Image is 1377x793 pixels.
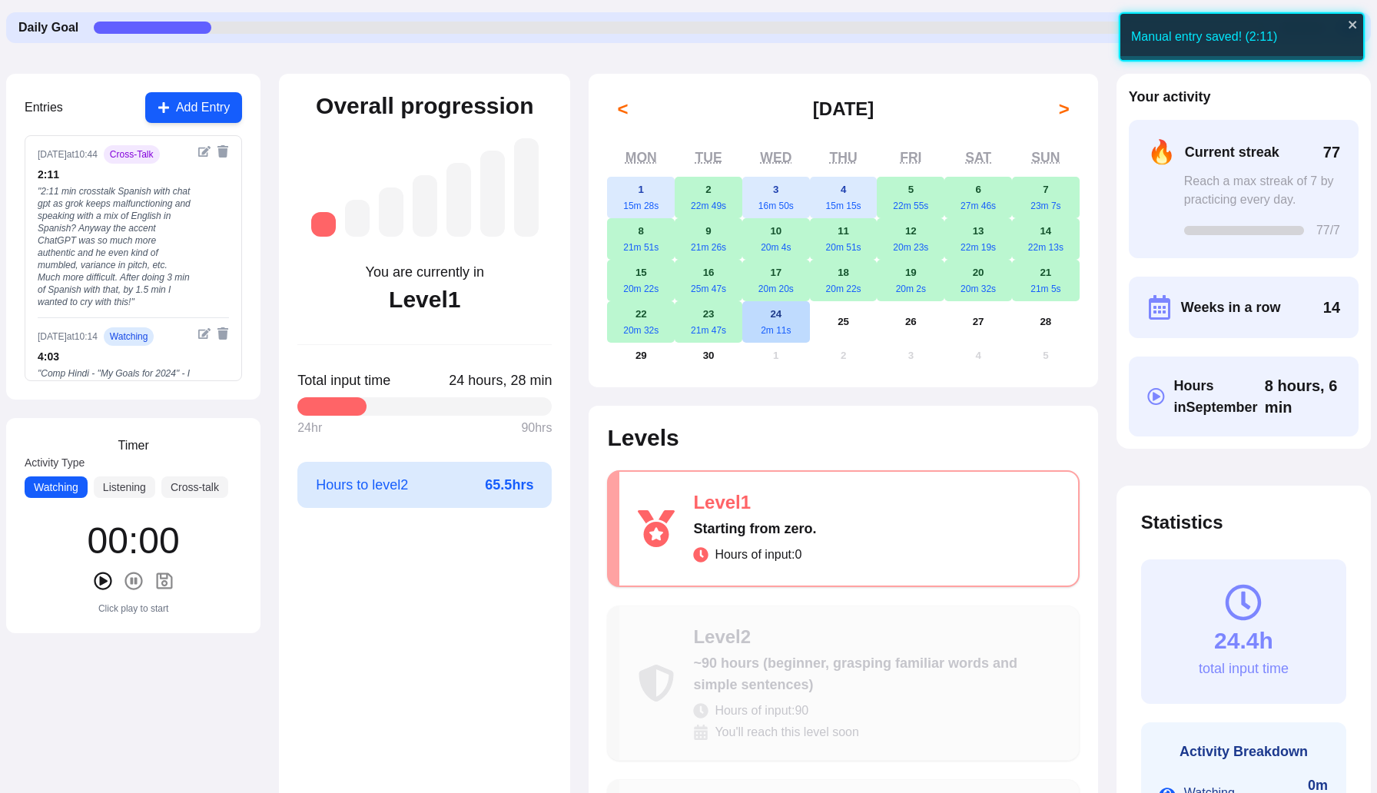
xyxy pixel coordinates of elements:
div: Manual entry saved! (2:11) [1119,12,1365,61]
button: October 2, 2025 [810,343,878,369]
abbr: September 18, 2025 [838,267,849,278]
div: Level 4: ~525 hours (intermediate, understanding more complex conversations) [413,175,437,237]
abbr: September 17, 2025 [770,267,781,278]
button: September 22, 202520m 32s [607,301,675,343]
span: watching [104,327,154,346]
button: September 16, 202525m 47s [675,260,742,301]
button: September 19, 202520m 2s [877,260,944,301]
button: September 23, 202521m 47s [675,301,742,343]
div: 2 : 11 [38,167,192,182]
button: Delete entry [217,145,229,158]
div: 22m 13s [1012,241,1080,254]
h3: Activity Breakdown [1160,741,1328,762]
div: Level 5: ~1,050 hours (high intermediate, understanding most everyday content) [446,163,471,237]
div: 16m 50s [742,200,810,212]
div: Level 1 [693,490,1059,515]
span: Click to toggle between decimal and time format [449,370,552,391]
button: Edit entry [198,145,211,158]
span: < [617,97,628,121]
div: 20m 2s [877,283,944,295]
button: October 5, 2025 [1012,343,1080,369]
span: 65.5 hrs [485,474,533,496]
abbr: September 27, 2025 [973,316,984,327]
div: Level 6: ~1,750 hours (advanced, understanding native media with effort) [480,151,505,237]
span: cross-talk [104,145,160,164]
button: September 12, 202520m 23s [877,218,944,260]
abbr: September 19, 2025 [905,267,917,278]
button: September 21, 202521m 5s [1012,260,1080,301]
div: 00 : 00 [88,523,180,559]
button: September 17, 202520m 20s [742,260,810,301]
abbr: September 23, 2025 [703,308,715,320]
abbr: Friday [900,150,921,165]
div: 24.4h [1214,627,1273,655]
button: September 4, 202515m 15s [810,177,878,218]
div: 22m 55s [877,200,944,212]
button: September 30, 2025 [675,343,742,369]
div: Level 1: Starting from zero. [311,212,336,237]
div: You are currently in [366,261,484,283]
button: September 8, 202521m 51s [607,218,675,260]
button: Listening [94,476,155,498]
abbr: September 20, 2025 [973,267,984,278]
div: 21m 26s [675,241,742,254]
abbr: September 3, 2025 [773,184,778,195]
div: Level 1 [389,286,460,314]
div: Starting from zero. [693,518,1059,539]
span: Hours of input: 90 [715,702,808,720]
abbr: September 11, 2025 [838,225,849,237]
div: 20m 23s [877,241,944,254]
abbr: September 1, 2025 [639,184,644,195]
div: 20m 20s [742,283,810,295]
button: September 14, 202522m 13s [1012,218,1080,260]
abbr: October 2, 2025 [841,350,846,361]
div: 23m 7s [1012,200,1080,212]
button: September 18, 202520m 22s [810,260,878,301]
abbr: October 1, 2025 [773,350,778,361]
div: 20m 32s [944,283,1012,295]
abbr: October 5, 2025 [1043,350,1048,361]
button: September 28, 2025 [1012,301,1080,343]
span: 77 [1323,141,1340,163]
div: Level 7: ~2,625 hours (near-native, understanding most media and conversations fluently) [514,138,539,237]
h2: Statistics [1141,510,1346,535]
div: 20m 22s [607,283,675,295]
span: 14 [1323,297,1340,318]
div: 22m 19s [944,241,1012,254]
abbr: Tuesday [695,150,722,165]
button: September 29, 2025 [607,343,675,369]
button: September 20, 202520m 32s [944,260,1012,301]
div: 20m 32s [607,324,675,337]
abbr: October 4, 2025 [975,350,980,361]
abbr: September 7, 2025 [1043,184,1048,195]
button: Delete entry [217,327,229,340]
abbr: September 21, 2025 [1040,267,1051,278]
span: Hours in September [1174,375,1265,418]
button: September 26, 2025 [877,301,944,343]
abbr: September 26, 2025 [905,316,917,327]
button: October 3, 2025 [877,343,944,369]
abbr: September 24, 2025 [770,308,781,320]
div: " Comp Hindi - "My Goals for 2024" - I understood stuff in the beginning that I never did before,... [38,367,192,466]
abbr: September 30, 2025 [703,350,715,361]
abbr: September 5, 2025 [908,184,914,195]
span: Daily Goal [18,18,78,37]
div: 15m 28s [607,200,675,212]
div: total input time [1199,658,1289,679]
abbr: Thursday [830,150,858,165]
div: 27m 46s [944,200,1012,212]
abbr: September 8, 2025 [639,225,644,237]
h2: Overall progression [316,92,533,120]
button: October 4, 2025 [944,343,1012,369]
button: September 11, 202520m 51s [810,218,878,260]
button: close [1348,18,1359,31]
abbr: September 9, 2025 [705,225,711,237]
abbr: September 29, 2025 [635,350,647,361]
button: September 10, 202520m 4s [742,218,810,260]
span: 24 hr [297,419,322,437]
h2: Your activity [1129,86,1359,108]
span: 77 /7 [1316,221,1340,240]
abbr: September 15, 2025 [635,267,647,278]
abbr: September 6, 2025 [975,184,980,195]
abbr: September 4, 2025 [841,184,846,195]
